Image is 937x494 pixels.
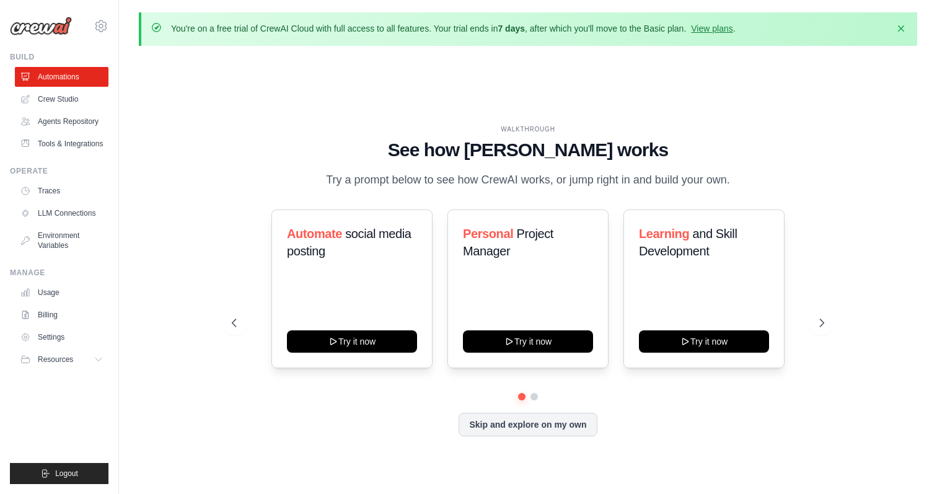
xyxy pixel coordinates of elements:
[15,181,108,201] a: Traces
[320,171,736,189] p: Try a prompt below to see how CrewAI works, or jump right in and build your own.
[287,227,411,258] span: social media posting
[55,469,78,479] span: Logout
[463,330,593,353] button: Try it now
[10,166,108,176] div: Operate
[15,203,108,223] a: LLM Connections
[15,112,108,131] a: Agents Repository
[10,52,108,62] div: Build
[171,22,736,35] p: You're on a free trial of CrewAI Cloud with full access to all features. Your trial ends in , aft...
[691,24,732,33] a: View plans
[463,227,553,258] span: Project Manager
[498,24,525,33] strong: 7 days
[463,227,513,240] span: Personal
[10,17,72,35] img: Logo
[232,125,825,134] div: WALKTHROUGH
[287,227,342,240] span: Automate
[15,226,108,255] a: Environment Variables
[15,350,108,369] button: Resources
[15,89,108,109] a: Crew Studio
[639,227,737,258] span: and Skill Development
[15,327,108,347] a: Settings
[15,305,108,325] a: Billing
[15,67,108,87] a: Automations
[15,283,108,302] a: Usage
[38,355,73,364] span: Resources
[232,139,825,161] h1: See how [PERSON_NAME] works
[10,463,108,484] button: Logout
[459,413,597,436] button: Skip and explore on my own
[639,227,689,240] span: Learning
[10,268,108,278] div: Manage
[639,330,769,353] button: Try it now
[287,330,417,353] button: Try it now
[15,134,108,154] a: Tools & Integrations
